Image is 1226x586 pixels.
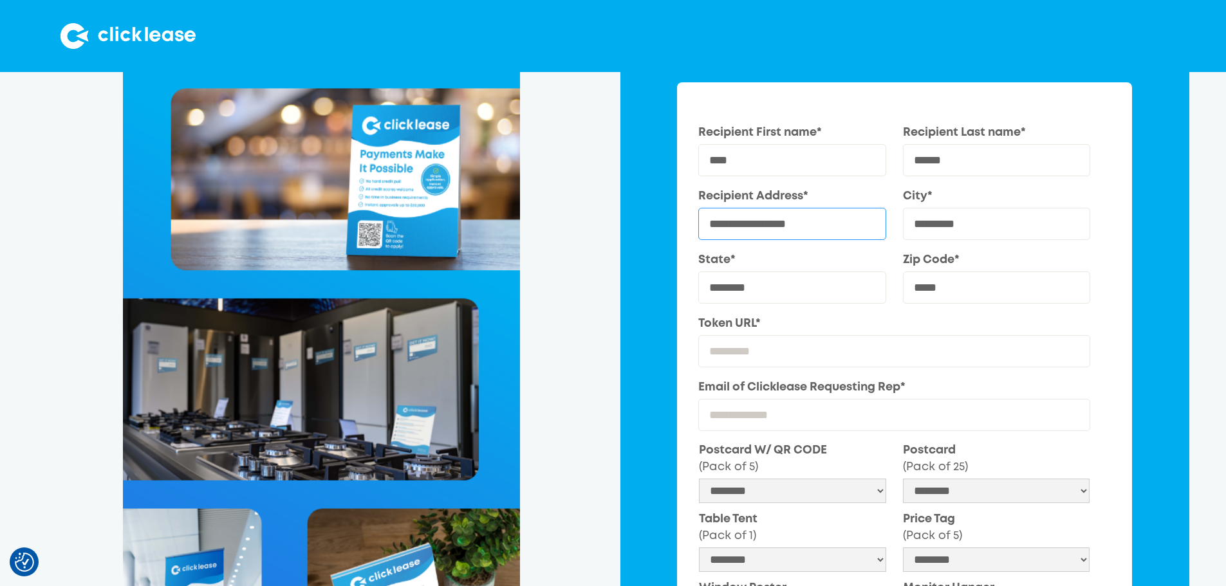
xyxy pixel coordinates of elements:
[903,511,1090,544] label: Price Tag
[698,379,1090,396] label: Email of Clicklease Requesting Rep*
[903,124,1091,141] label: Recipient Last name*
[698,315,1090,332] label: Token URL*
[699,462,758,472] span: (Pack of 5)
[15,553,34,572] img: Revisit consent button
[699,511,886,544] label: Table Tent
[903,252,1091,268] label: Zip Code*
[698,188,886,205] label: Recipient Address*
[15,553,34,572] button: Consent Preferences
[903,531,962,541] span: (Pack of 5)
[903,188,1091,205] label: City*
[699,531,756,541] span: (Pack of 1)
[698,124,886,141] label: Recipient First name*
[903,442,1090,475] label: Postcard
[903,462,968,472] span: (Pack of 25)
[699,442,886,475] label: Postcard W/ QR CODE
[698,252,886,268] label: State*
[60,23,196,49] img: Clicklease logo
